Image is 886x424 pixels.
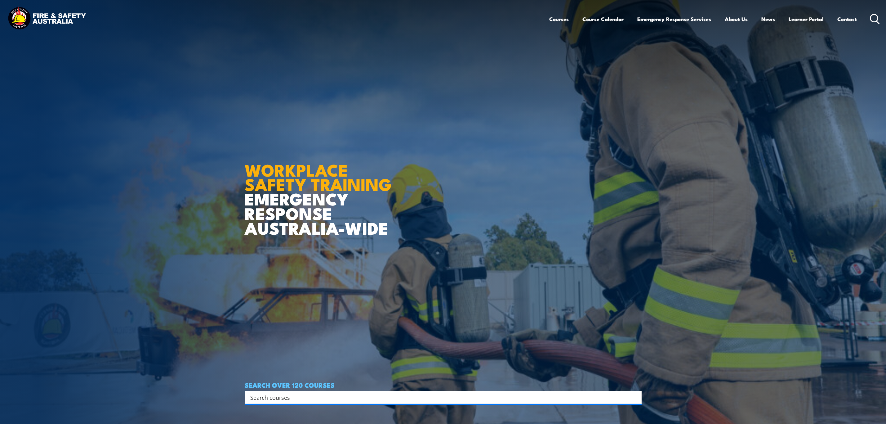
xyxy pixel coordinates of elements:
[250,393,628,402] input: Search input
[789,11,824,27] a: Learner Portal
[245,147,396,235] h1: EMERGENCY RESPONSE AUSTRALIA-WIDE
[245,156,392,197] strong: WORKPLACE SAFETY TRAINING
[761,11,775,27] a: News
[549,11,569,27] a: Courses
[252,393,629,402] form: Search form
[837,11,857,27] a: Contact
[245,381,642,388] h4: SEARCH OVER 120 COURSES
[725,11,748,27] a: About Us
[582,11,624,27] a: Course Calendar
[637,11,711,27] a: Emergency Response Services
[631,393,639,402] button: Search magnifier button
